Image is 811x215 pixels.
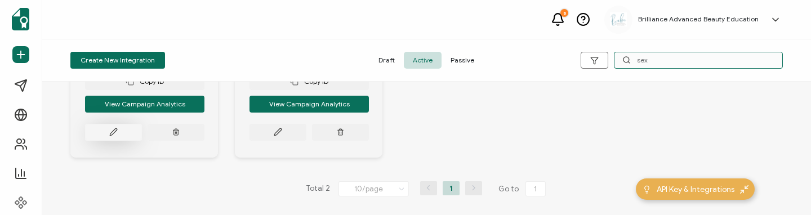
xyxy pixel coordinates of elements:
[85,73,204,90] button: Copy ID
[443,181,460,195] li: 1
[740,185,748,194] img: minimize-icon.svg
[126,77,164,86] span: Copy ID
[442,52,483,69] span: Passive
[657,183,734,195] span: API Key & Integrations
[369,52,404,69] span: Draft
[249,73,369,90] button: Copy ID
[610,12,627,27] img: a2bf8c6c-3aba-43b4-8354-ecfc29676cf6.jpg
[560,9,568,17] div: 8
[85,96,204,113] button: View Campaign Analytics
[755,161,811,215] iframe: Chat Widget
[290,77,328,86] span: Copy ID
[306,181,330,197] span: Total 2
[498,181,548,197] span: Go to
[614,52,783,69] input: Search
[249,96,369,113] button: View Campaign Analytics
[12,8,29,30] img: sertifier-logomark-colored.svg
[638,15,759,23] h5: Brilliance Advanced Beauty Education
[70,52,165,69] button: Create New Integration
[404,52,442,69] span: Active
[338,181,409,196] input: Select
